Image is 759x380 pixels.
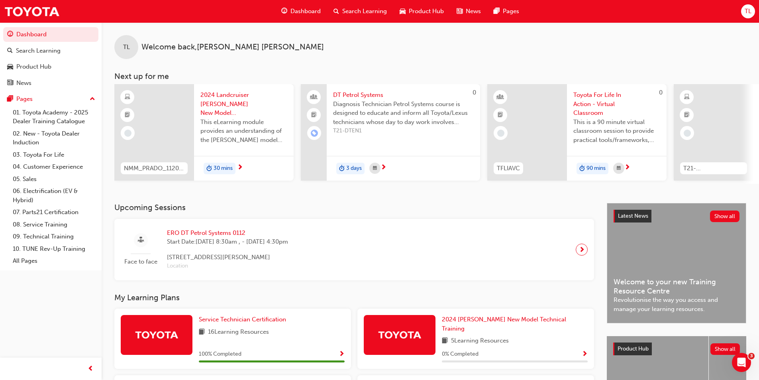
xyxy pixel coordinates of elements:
[327,3,393,20] a: search-iconSearch Learning
[614,295,739,313] span: Revolutionise the way you access and manage your learning resources.
[342,7,387,16] span: Search Learning
[333,100,474,127] span: Diagnosis Technician Petrol Systems course is designed to educate and inform all Toyota/Lexus tec...
[748,353,755,359] span: 3
[393,3,450,20] a: car-iconProduct Hub
[745,7,751,16] span: TL
[88,364,94,374] span: prev-icon
[200,91,287,118] span: 2024 Landcruiser [PERSON_NAME] New Model Mechanisms - Model Outline 1
[498,92,503,102] span: learningResourceType_INSTRUCTOR_LED-icon
[10,173,98,185] a: 05. Sales
[442,350,479,359] span: 0 % Completed
[487,3,526,20] a: pages-iconPages
[167,253,288,262] span: [STREET_ADDRESS][PERSON_NAME]
[200,118,287,145] span: This eLearning module provides an understanding of the [PERSON_NAME] model line-up and its Katash...
[473,89,476,96] span: 0
[450,3,487,20] a: news-iconNews
[199,316,286,323] span: Service Technician Certification
[333,91,474,100] span: DT Petrol Systems
[16,62,51,71] div: Product Hub
[123,43,130,52] span: TL
[10,230,98,243] a: 09. Technical Training
[102,72,759,81] h3: Next up for me
[214,164,233,173] span: 30 mins
[741,4,755,18] button: TL
[497,164,520,173] span: TFLIAVC
[409,7,444,16] span: Product Hub
[684,92,690,102] span: learningResourceType_ELEARNING-icon
[301,84,480,181] a: 0DT Petrol SystemsDiagnosis Technician Petrol Systems course is designed to educate and inform al...
[582,349,588,359] button: Show Progress
[114,84,294,181] a: NMM_PRADO_112024_MODULE_12024 Landcruiser [PERSON_NAME] New Model Mechanisms - Model Outline 1Thi...
[451,336,509,346] span: 5 Learning Resources
[498,110,503,120] span: booktick-icon
[4,2,60,20] a: Trak
[3,76,98,91] a: News
[7,63,13,71] span: car-icon
[7,31,13,38] span: guage-icon
[683,164,744,173] span: T21-PTHV_HYBRID_PRE_READ
[339,351,345,358] span: Show Progress
[311,130,318,137] span: learningRecordVerb_ENROLL-icon
[167,262,288,271] span: Location
[684,110,690,120] span: booktick-icon
[16,79,31,88] div: News
[3,59,98,74] a: Product Hub
[141,43,324,52] span: Welcome back , [PERSON_NAME] [PERSON_NAME]
[373,163,377,173] span: calendar-icon
[125,92,130,102] span: learningResourceType_ELEARNING-icon
[333,6,339,16] span: search-icon
[710,343,740,355] button: Show all
[7,80,13,87] span: news-icon
[614,210,739,222] a: Latest NewsShow all
[487,84,667,181] a: 0TFLIAVCToyota For Life In Action - Virtual ClassroomThis is a 90 minute virtual classroom sessio...
[497,130,504,137] span: learningRecordVerb_NONE-icon
[684,130,691,137] span: learningRecordVerb_NONE-icon
[442,336,448,346] span: book-icon
[199,327,205,337] span: book-icon
[614,278,739,295] span: Welcome to your new Training Resource Centre
[586,164,606,173] span: 90 mins
[613,343,740,355] a: Product HubShow all
[199,350,241,359] span: 100 % Completed
[659,89,663,96] span: 0
[311,110,317,120] span: booktick-icon
[125,110,130,120] span: booktick-icon
[573,118,660,145] span: This is a 90 minute virtual classroom session to provide practical tools/frameworks, behaviours a...
[10,219,98,231] a: 08. Service Training
[10,128,98,149] a: 02. New - Toyota Dealer Induction
[339,163,345,174] span: duration-icon
[290,7,321,16] span: Dashboard
[237,164,243,171] span: next-icon
[607,203,746,323] a: Latest NewsShow allWelcome to your new Training Resource CentreRevolutionise the way you access a...
[339,349,345,359] button: Show Progress
[617,163,621,173] span: calendar-icon
[206,163,212,174] span: duration-icon
[124,130,131,137] span: learningRecordVerb_NONE-icon
[10,255,98,267] a: All Pages
[400,6,406,16] span: car-icon
[579,244,585,255] span: next-icon
[138,235,144,245] span: sessionType_FACE_TO_FACE-icon
[579,163,585,174] span: duration-icon
[121,225,588,274] a: Face to faceERO DT Petrol Systems 0112Start Date:[DATE] 8:30am , - [DATE] 4:30pm[STREET_ADDRESS][...
[7,96,13,103] span: pages-icon
[466,7,481,16] span: News
[442,315,588,333] a: 2024 [PERSON_NAME] New Model Technical Training
[121,257,161,266] span: Face to face
[582,351,588,358] span: Show Progress
[10,243,98,255] a: 10. TUNE Rev-Up Training
[10,206,98,219] a: 07. Parts21 Certification
[3,92,98,106] button: Pages
[114,293,594,302] h3: My Learning Plans
[208,327,269,337] span: 16 Learning Resources
[624,164,630,171] span: next-icon
[90,94,95,104] span: up-icon
[16,46,61,55] div: Search Learning
[199,315,289,324] a: Service Technician Certification
[124,164,184,173] span: NMM_PRADO_112024_MODULE_1
[16,95,33,104] div: Pages
[10,185,98,206] a: 06. Electrification (EV & Hybrid)
[3,26,98,92] button: DashboardSearch LearningProduct HubNews
[167,228,288,238] span: ERO DT Petrol Systems 0112
[380,164,386,171] span: next-icon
